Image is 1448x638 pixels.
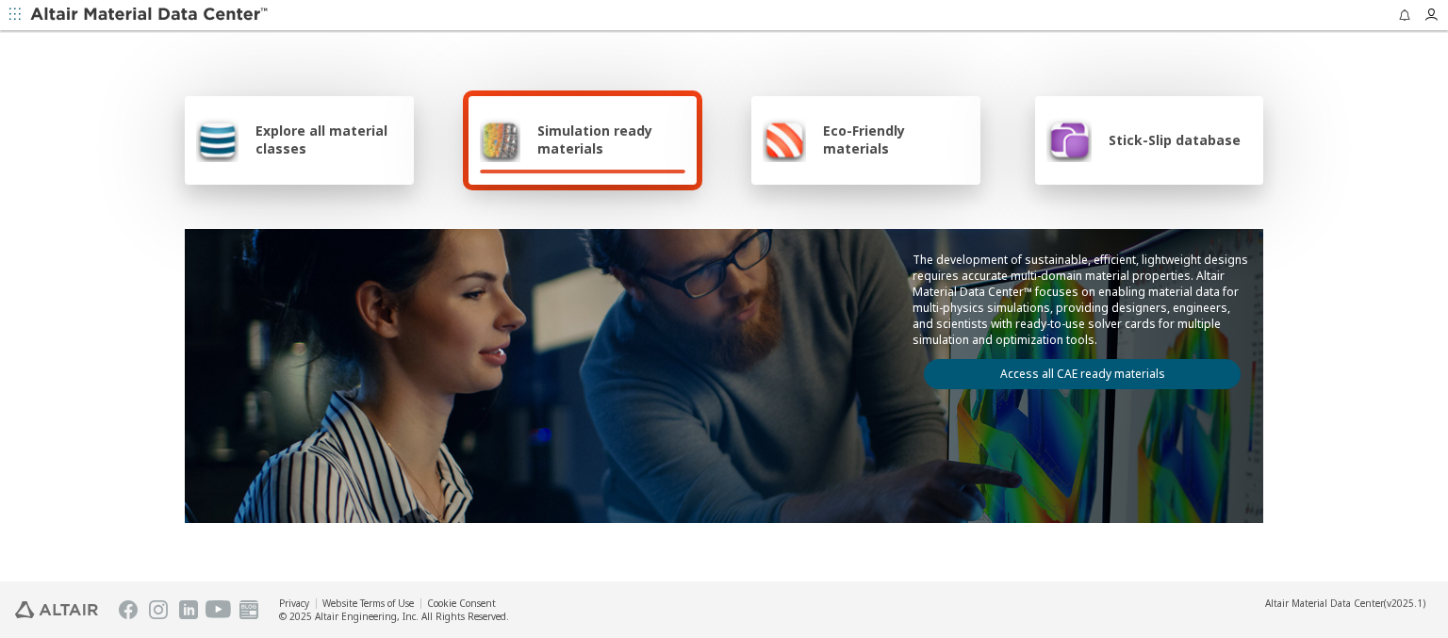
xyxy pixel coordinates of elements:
[480,117,520,162] img: Simulation ready materials
[1265,597,1384,610] span: Altair Material Data Center
[1046,117,1092,162] img: Stick-Slip database
[823,122,968,157] span: Eco-Friendly materials
[537,122,685,157] span: Simulation ready materials
[924,359,1241,389] a: Access all CAE ready materials
[913,252,1252,348] p: The development of sustainable, efficient, lightweight designs requires accurate multi-domain mat...
[196,117,239,162] img: Explore all material classes
[279,610,509,623] div: © 2025 Altair Engineering, Inc. All Rights Reserved.
[763,117,806,162] img: Eco-Friendly materials
[30,6,271,25] img: Altair Material Data Center
[1265,597,1425,610] div: (v2025.1)
[15,601,98,618] img: Altair Engineering
[279,597,309,610] a: Privacy
[427,597,496,610] a: Cookie Consent
[255,122,403,157] span: Explore all material classes
[322,597,414,610] a: Website Terms of Use
[1109,131,1241,149] span: Stick-Slip database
